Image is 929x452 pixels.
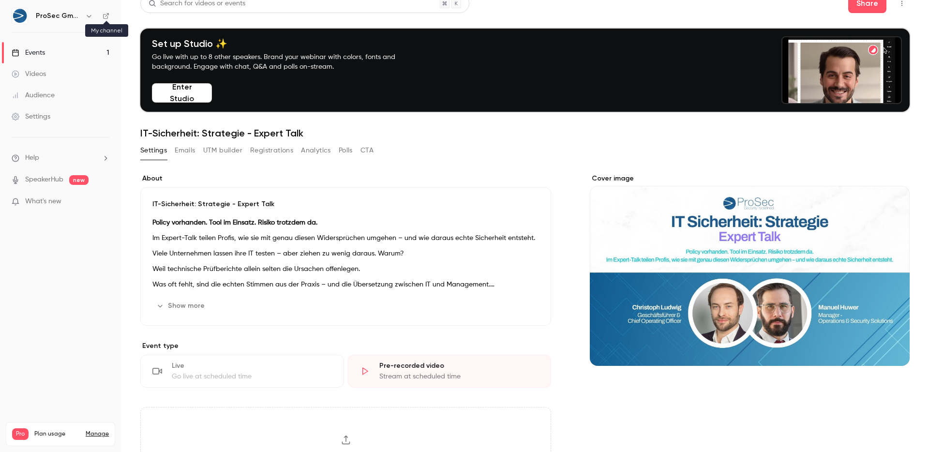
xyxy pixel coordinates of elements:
[590,174,910,183] label: Cover image
[140,355,344,388] div: LiveGo live at scheduled time
[25,153,39,163] span: Help
[140,174,551,183] label: About
[152,38,418,49] h4: Set up Studio ✨
[69,175,89,185] span: new
[140,341,551,351] p: Event type
[25,175,63,185] a: SpeakerHub
[175,143,195,158] button: Emails
[12,48,45,58] div: Events
[301,143,331,158] button: Analytics
[152,83,212,103] button: Enter Studio
[250,143,293,158] button: Registrations
[339,143,353,158] button: Polls
[152,263,539,275] p: Weil technische Prüfberichte allein selten die Ursachen offenlegen.
[203,143,242,158] button: UTM builder
[590,174,910,366] section: Cover image
[25,196,61,207] span: What's new
[152,219,317,226] strong: Policy vorhanden. Tool im Einsatz. Risiko trotzdem da.
[140,143,167,158] button: Settings
[379,361,539,371] div: Pre-recorded video
[36,11,81,21] h6: ProSec GmbH
[12,8,28,24] img: ProSec GmbH
[152,248,539,259] p: Viele Unternehmen lassen ihre IT testen – aber ziehen zu wenig daraus. Warum?
[12,428,29,440] span: Pro
[360,143,374,158] button: CTA
[379,372,539,381] div: Stream at scheduled time
[172,361,332,371] div: Live
[152,199,539,209] p: IT-Sicherheit: Strategie - Expert Talk
[152,298,210,314] button: Show more
[348,355,552,388] div: Pre-recorded videoStream at scheduled time
[152,52,418,72] p: Go live with up to 8 other speakers. Brand your webinar with colors, fonts and background. Engage...
[86,430,109,438] a: Manage
[34,430,80,438] span: Plan usage
[12,153,109,163] li: help-dropdown-opener
[12,90,55,100] div: Audience
[12,112,50,121] div: Settings
[12,69,46,79] div: Videos
[152,279,539,290] p: Was oft fehlt, sind die echten Stimmen aus der Praxis – und die Übersetzung zwischen IT und Manag...
[172,372,332,381] div: Go live at scheduled time
[140,127,910,139] h1: IT-Sicherheit: Strategie - Expert Talk
[152,232,539,244] p: Im Expert-Talk teilen Profis, wie sie mit genau diesen Widersprüchen umgehen – und wie daraus ech...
